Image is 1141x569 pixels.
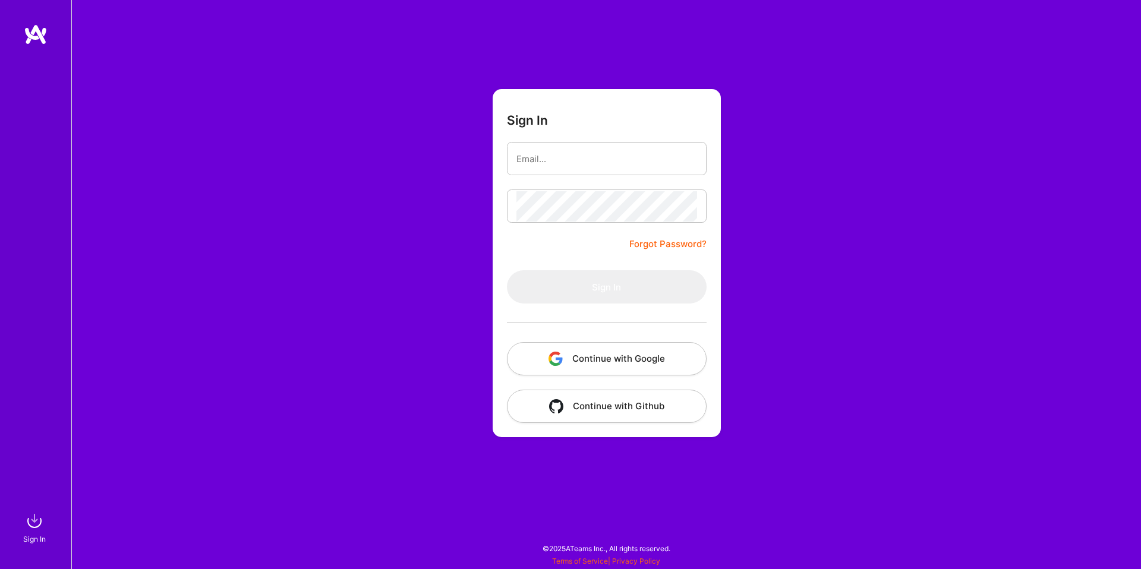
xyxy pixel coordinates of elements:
[24,24,48,45] img: logo
[612,557,660,565] a: Privacy Policy
[549,399,563,413] img: icon
[71,533,1141,563] div: © 2025 ATeams Inc., All rights reserved.
[507,342,707,375] button: Continue with Google
[549,352,563,366] img: icon
[629,237,707,251] a: Forgot Password?
[552,557,608,565] a: Terms of Service
[25,509,46,545] a: sign inSign In
[23,533,46,545] div: Sign In
[516,144,697,174] input: Email...
[23,509,46,533] img: sign in
[552,557,660,565] span: |
[507,113,548,128] h3: Sign In
[507,390,707,423] button: Continue with Github
[507,270,707,304] button: Sign In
